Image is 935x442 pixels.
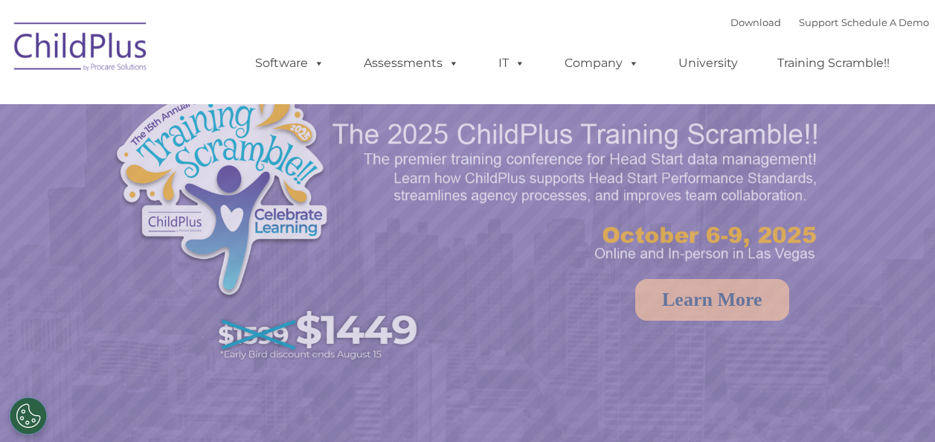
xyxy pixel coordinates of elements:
[550,48,654,78] a: Company
[762,48,905,78] a: Training Scramble!!
[240,48,339,78] a: Software
[730,16,781,28] a: Download
[483,48,540,78] a: IT
[635,279,789,321] a: Learn More
[7,12,155,86] img: ChildPlus by Procare Solutions
[664,48,753,78] a: University
[841,16,929,28] a: Schedule A Demo
[730,16,929,28] font: |
[799,16,838,28] a: Support
[10,397,47,435] button: Cookies Settings
[349,48,474,78] a: Assessments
